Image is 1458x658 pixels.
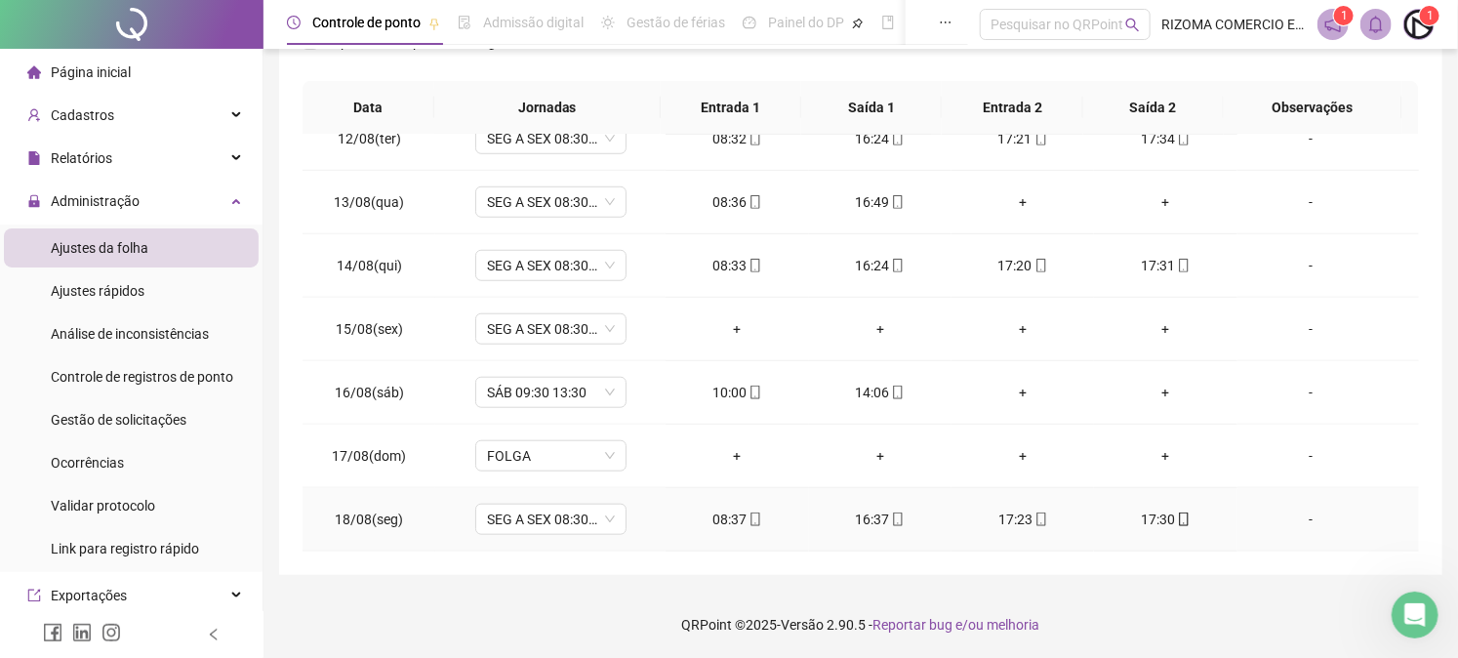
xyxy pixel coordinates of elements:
[889,513,905,526] span: mobile
[889,259,905,272] span: mobile
[487,441,615,471] span: FOLGA
[1125,18,1140,32] span: search
[967,255,1078,276] div: 17:20
[825,509,936,530] div: 16:37
[1110,382,1221,403] div: +
[601,16,615,29] span: sun
[27,108,41,122] span: user-add
[487,378,615,407] span: SÁB 09:30 13:30
[825,191,936,213] div: 16:49
[332,448,406,464] span: 17/08(dom)
[1110,191,1221,213] div: +
[1175,132,1191,145] span: mobile
[967,445,1078,467] div: +
[747,259,762,272] span: mobile
[1341,9,1348,22] span: 1
[1253,509,1368,530] div: -
[207,628,221,641] span: left
[51,107,114,123] span: Cadastros
[51,326,209,342] span: Análise de inconsistências
[336,321,403,337] span: 15/08(sex)
[287,16,301,29] span: clock-circle
[747,132,762,145] span: mobile
[1110,318,1221,340] div: +
[487,505,615,534] span: SEG A SEX 08:30 12:00 13:00 17:30
[1420,6,1439,25] sup: Atualize o seu contato no menu Meus Dados
[889,195,905,209] span: mobile
[1110,509,1221,530] div: 17:30
[51,455,124,471] span: Ocorrências
[825,382,936,403] div: 14:06
[881,16,895,29] span: book
[1110,255,1221,276] div: 17:31
[852,18,864,29] span: pushpin
[27,151,41,165] span: file
[487,314,615,344] span: SEG A SEX 08:30 12:00 13:00 17:30
[768,15,844,30] span: Painel do DP
[1033,513,1048,526] span: mobile
[43,623,62,642] span: facebook
[825,445,936,467] div: +
[51,283,144,299] span: Ajustes rápidos
[1175,259,1191,272] span: mobile
[51,369,233,385] span: Controle de registros de ponto
[1404,10,1434,39] img: 10272
[51,541,199,556] span: Link para registro rápido
[487,124,615,153] span: SEG A SEX 08:30 12:00 13:00 17:30
[1083,81,1224,135] th: Saída 2
[487,187,615,217] span: SEG A SEX 08:30 12:00 13:00 17:30
[967,509,1078,530] div: 17:23
[1110,445,1221,467] div: +
[72,623,92,642] span: linkedin
[1110,128,1221,149] div: 17:34
[747,195,762,209] span: mobile
[1253,255,1368,276] div: -
[51,588,127,603] span: Exportações
[1223,81,1402,135] th: Observações
[338,131,401,146] span: 12/08(ter)
[873,617,1040,633] span: Reportar bug e/ou melhoria
[303,81,434,135] th: Data
[747,386,762,399] span: mobile
[889,132,905,145] span: mobile
[1033,132,1048,145] span: mobile
[681,255,792,276] div: 08:33
[312,15,421,30] span: Controle de ponto
[1162,14,1307,35] span: RIZOMA COMERCIO E SERVICOS EIRELI
[335,385,404,400] span: 16/08(sáb)
[101,623,121,642] span: instagram
[1334,6,1354,25] sup: 1
[1033,259,1048,272] span: mobile
[681,382,792,403] div: 10:00
[743,16,756,29] span: dashboard
[1253,191,1368,213] div: -
[825,318,936,340] div: +
[27,194,41,208] span: lock
[889,386,905,399] span: mobile
[51,498,155,514] span: Validar protocolo
[27,65,41,79] span: home
[967,318,1078,340] div: +
[1253,128,1368,149] div: -
[51,193,140,209] span: Administração
[428,18,440,29] span: pushpin
[487,251,615,280] span: SEG A SEX 08:30 12:00 13:00 17:30
[337,258,402,273] span: 14/08(qui)
[458,16,471,29] span: file-done
[1392,592,1438,638] iframe: Intercom live chat
[681,445,792,467] div: +
[51,150,112,166] span: Relatórios
[27,589,41,602] span: export
[483,15,584,30] span: Admissão digital
[939,16,952,29] span: ellipsis
[1175,513,1191,526] span: mobile
[681,509,792,530] div: 08:37
[825,255,936,276] div: 16:24
[1427,9,1434,22] span: 1
[967,128,1078,149] div: 17:21
[51,64,131,80] span: Página inicial
[681,128,792,149] div: 08:32
[434,81,661,135] th: Jornadas
[967,191,1078,213] div: +
[1324,16,1342,33] span: notification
